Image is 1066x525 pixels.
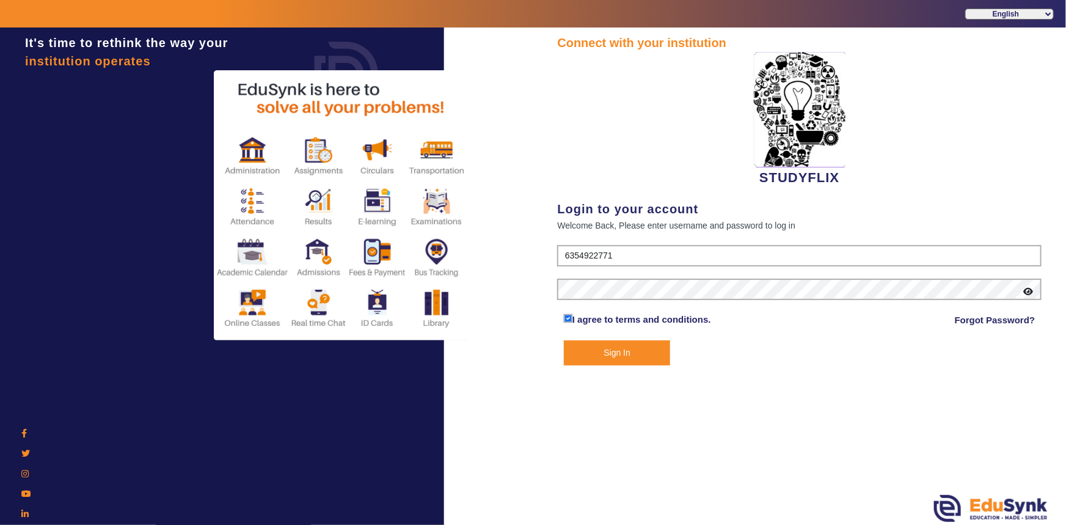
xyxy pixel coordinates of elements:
[557,52,1042,188] div: STUDYFLIX
[301,28,392,119] img: login.png
[214,70,470,340] img: login2.png
[934,495,1048,522] img: edusynk.png
[25,36,228,50] span: It's time to rethink the way your
[564,340,671,365] button: Sign In
[557,34,1042,52] div: Connect with your institution
[25,54,151,68] span: institution operates
[955,313,1035,328] a: Forgot Password?
[557,200,1042,218] div: Login to your account
[572,314,711,325] a: I agree to terms and conditions.
[557,245,1042,267] input: User Name
[754,52,845,167] img: 2da83ddf-6089-4dce-a9e2-416746467bdd
[557,218,1042,233] div: Welcome Back, Please enter username and password to log in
